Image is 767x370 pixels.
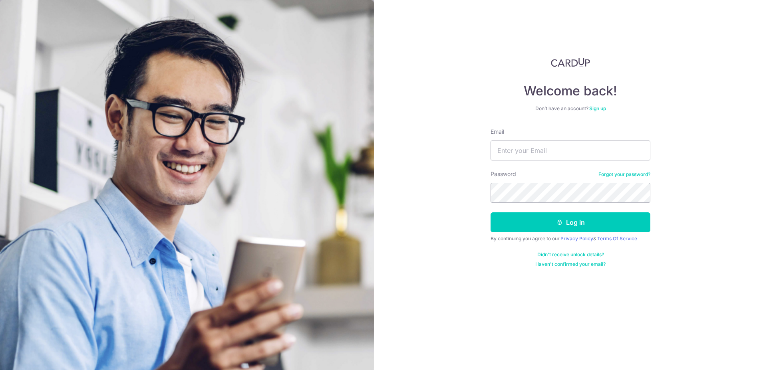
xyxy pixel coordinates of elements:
[537,251,604,258] a: Didn't receive unlock details?
[491,170,516,178] label: Password
[491,128,504,136] label: Email
[598,171,650,178] a: Forgot your password?
[491,235,650,242] div: By continuing you agree to our &
[491,83,650,99] h4: Welcome back!
[491,212,650,232] button: Log in
[597,235,637,241] a: Terms Of Service
[560,235,593,241] a: Privacy Policy
[589,105,606,111] a: Sign up
[535,261,606,267] a: Haven't confirmed your email?
[491,105,650,112] div: Don’t have an account?
[491,140,650,160] input: Enter your Email
[551,57,590,67] img: CardUp Logo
